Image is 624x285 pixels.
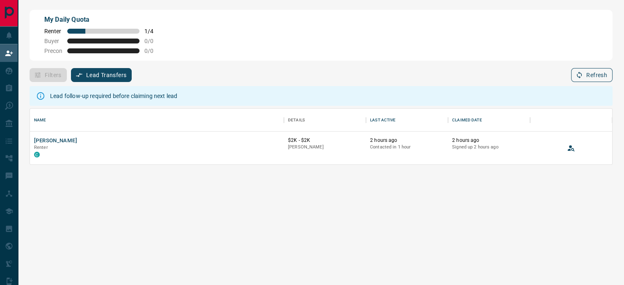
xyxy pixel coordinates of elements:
[571,68,613,82] button: Refresh
[288,109,305,132] div: Details
[288,137,362,144] p: $2K - $2K
[144,28,162,34] span: 1 / 4
[370,109,395,132] div: Last Active
[44,38,62,44] span: Buyer
[370,137,444,144] p: 2 hours ago
[452,144,526,150] p: Signed up 2 hours ago
[565,142,577,154] button: View Lead
[144,38,162,44] span: 0 / 0
[44,48,62,54] span: Precon
[448,109,530,132] div: Claimed Date
[452,109,482,132] div: Claimed Date
[144,48,162,54] span: 0 / 0
[567,144,575,152] svg: View Lead
[34,109,46,132] div: Name
[71,68,132,82] button: Lead Transfers
[34,137,77,145] button: [PERSON_NAME]
[34,145,48,150] span: Renter
[366,109,448,132] div: Last Active
[50,89,177,103] div: Lead follow-up required before claiming next lead
[30,109,284,132] div: Name
[44,28,62,34] span: Renter
[370,144,444,150] p: Contacted in 1 hour
[452,137,526,144] p: 2 hours ago
[288,144,362,150] p: [PERSON_NAME]
[284,109,366,132] div: Details
[34,152,40,157] div: condos.ca
[44,15,162,25] p: My Daily Quota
